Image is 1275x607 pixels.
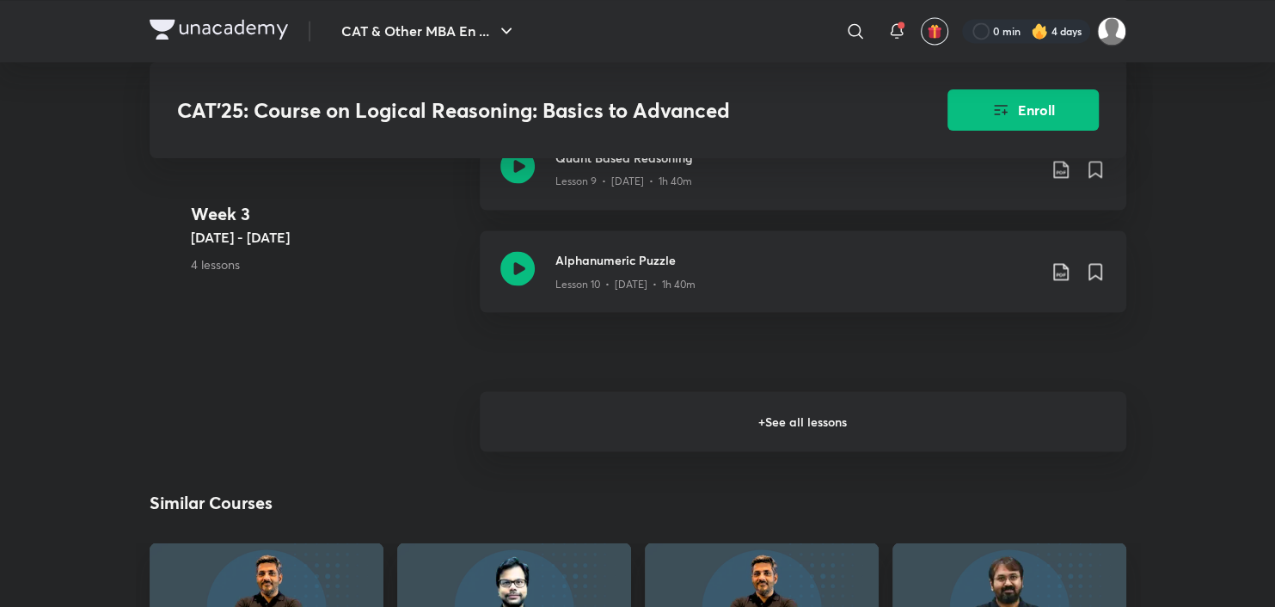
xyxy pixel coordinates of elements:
button: CAT & Other MBA En ... [331,14,527,48]
h5: [DATE] - [DATE] [191,228,466,248]
button: avatar [921,17,948,45]
p: Lesson 10 • [DATE] • 1h 40m [555,276,696,291]
p: Lesson 9 • [DATE] • 1h 40m [555,174,692,189]
a: Quant Based ReasoningLesson 9 • [DATE] • 1h 40m [480,128,1126,230]
h3: Alphanumeric Puzzle [555,251,1037,269]
img: Company Logo [150,19,288,40]
img: streak [1031,22,1048,40]
a: Alphanumeric PuzzleLesson 10 • [DATE] • 1h 40m [480,230,1126,333]
button: Enroll [947,89,1099,131]
p: 4 lessons [191,255,466,273]
a: Company Logo [150,19,288,44]
h3: CAT'25: Course on Logical Reasoning: Basics to Advanced [177,98,850,123]
img: avatar [927,23,942,39]
h6: + See all lessons [480,391,1126,451]
h2: Similar Courses [150,489,273,515]
h4: Week 3 [191,202,466,228]
img: Abhishek gupta [1097,16,1126,46]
